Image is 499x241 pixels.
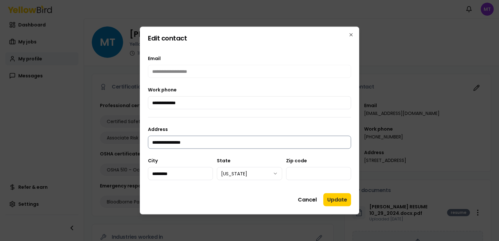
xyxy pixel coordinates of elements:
h2: Edit contact [148,35,351,41]
label: Work phone [148,87,177,93]
label: State [217,157,231,164]
button: Update [323,193,351,206]
label: Zip code [286,157,307,164]
label: Address [148,126,168,133]
span: Email [148,55,161,62]
button: Cancel [294,193,321,206]
label: City [148,157,158,164]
